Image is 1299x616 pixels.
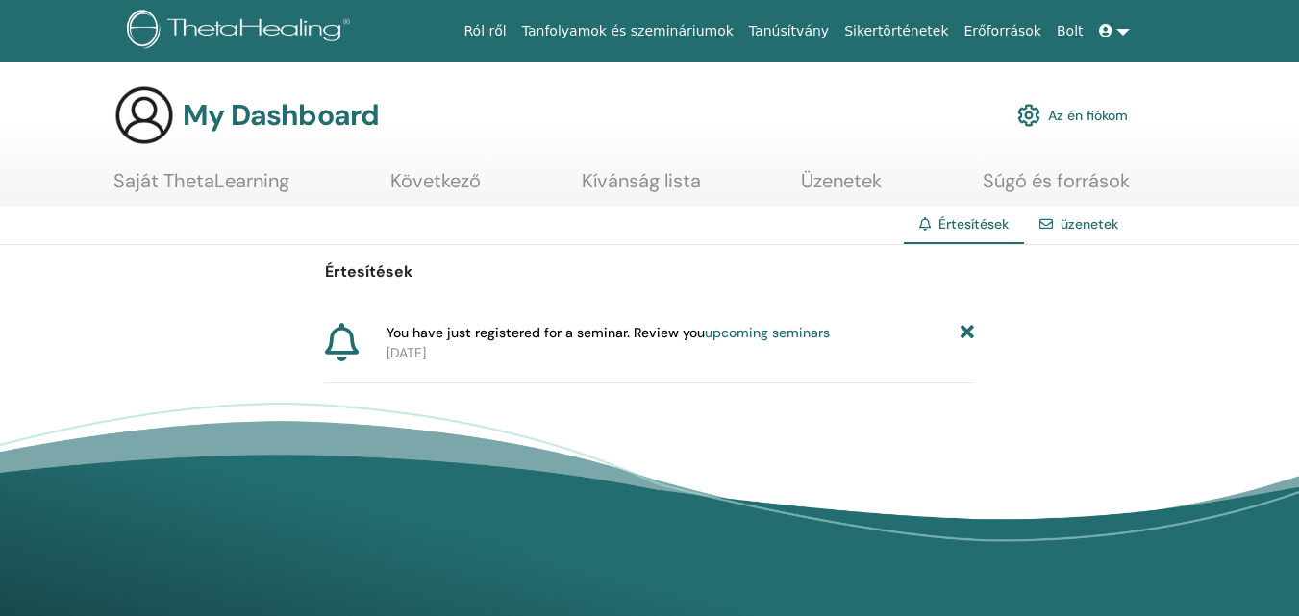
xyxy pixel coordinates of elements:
[514,13,741,49] a: Tanfolyamok és szemináriumok
[1061,215,1118,233] a: üzenetek
[801,169,882,207] a: Üzenetek
[183,98,379,133] h3: My Dashboard
[1017,94,1128,136] a: Az én fiókom
[457,13,514,49] a: Ról ről
[387,323,830,343] span: You have just registered for a seminar. Review you
[582,169,701,207] a: Kívánság lista
[1049,13,1091,49] a: Bolt
[983,169,1130,207] a: Súgó és források
[325,260,975,283] p: Értesítések
[957,13,1049,49] a: Erőforrások
[837,13,956,49] a: Sikertörténetek
[127,10,357,53] img: logo.png
[1017,99,1040,132] img: cog.svg
[387,343,974,363] p: [DATE]
[390,169,481,207] a: Következő
[705,324,830,341] a: upcoming seminars
[113,169,289,207] a: Saját ThetaLearning
[741,13,837,49] a: Tanúsítvány
[113,85,175,146] img: generic-user-icon.jpg
[938,215,1009,233] span: Értesítések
